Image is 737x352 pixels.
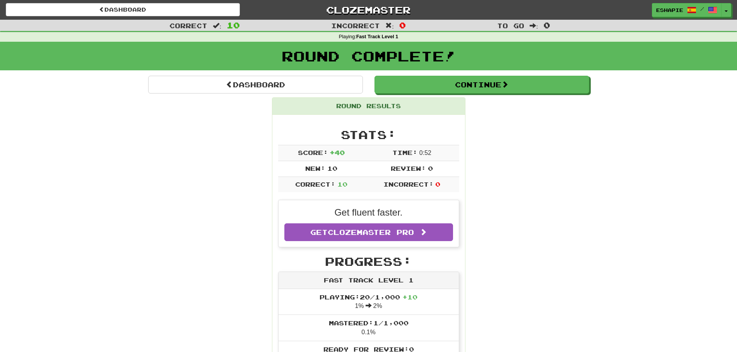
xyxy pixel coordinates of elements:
[279,289,459,315] li: 1% 2%
[328,228,414,236] span: Clozemaster Pro
[329,319,409,326] span: Mastered: 1 / 1,000
[337,180,347,188] span: 10
[279,272,459,289] div: Fast Track Level 1
[700,6,704,12] span: /
[399,20,406,30] span: 0
[148,76,363,94] a: Dashboard
[497,22,524,29] span: To go
[356,34,398,39] strong: Fast Track Level 1
[385,22,394,29] span: :
[213,22,221,29] span: :
[6,3,240,16] a: Dashboard
[374,76,589,94] button: Continue
[298,149,328,156] span: Score:
[392,149,417,156] span: Time:
[331,22,380,29] span: Incorrect
[652,3,722,17] a: Eshapie /
[284,206,453,219] p: Get fluent faster.
[284,223,453,241] a: GetClozemaster Pro
[227,20,240,30] span: 10
[656,7,683,14] span: Eshapie
[428,165,433,172] span: 0
[305,165,325,172] span: New:
[278,128,459,141] h2: Stats:
[278,255,459,268] h2: Progress:
[435,180,440,188] span: 0
[402,293,417,301] span: + 10
[295,180,335,188] span: Correct:
[544,20,550,30] span: 0
[419,150,431,156] span: 0 : 52
[3,48,734,64] h1: Round Complete!
[279,315,459,341] li: 0.1%
[391,165,426,172] span: Review:
[169,22,207,29] span: Correct
[530,22,538,29] span: :
[327,165,337,172] span: 10
[320,293,417,301] span: Playing: 20 / 1,000
[251,3,486,17] a: Clozemaster
[272,98,465,115] div: Round Results
[330,149,345,156] span: + 40
[383,180,434,188] span: Incorrect:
